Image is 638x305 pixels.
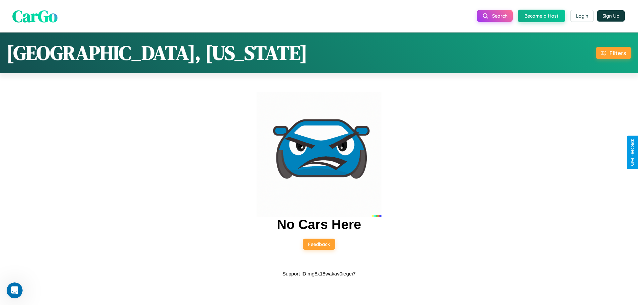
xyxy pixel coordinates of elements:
span: Search [492,13,507,19]
span: CarGo [12,4,57,27]
h2: No Cars Here [277,217,361,232]
button: Sign Up [597,10,625,22]
button: Search [477,10,513,22]
button: Become a Host [518,10,565,22]
p: Support ID: mg8x18wakav0iegei7 [282,269,356,278]
button: Feedback [303,239,335,250]
img: car [257,92,381,217]
button: Filters [596,47,631,59]
iframe: Intercom live chat [7,282,23,298]
div: Give Feedback [630,139,635,166]
button: Login [570,10,594,22]
div: Filters [609,49,626,56]
h1: [GEOGRAPHIC_DATA], [US_STATE] [7,39,307,66]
